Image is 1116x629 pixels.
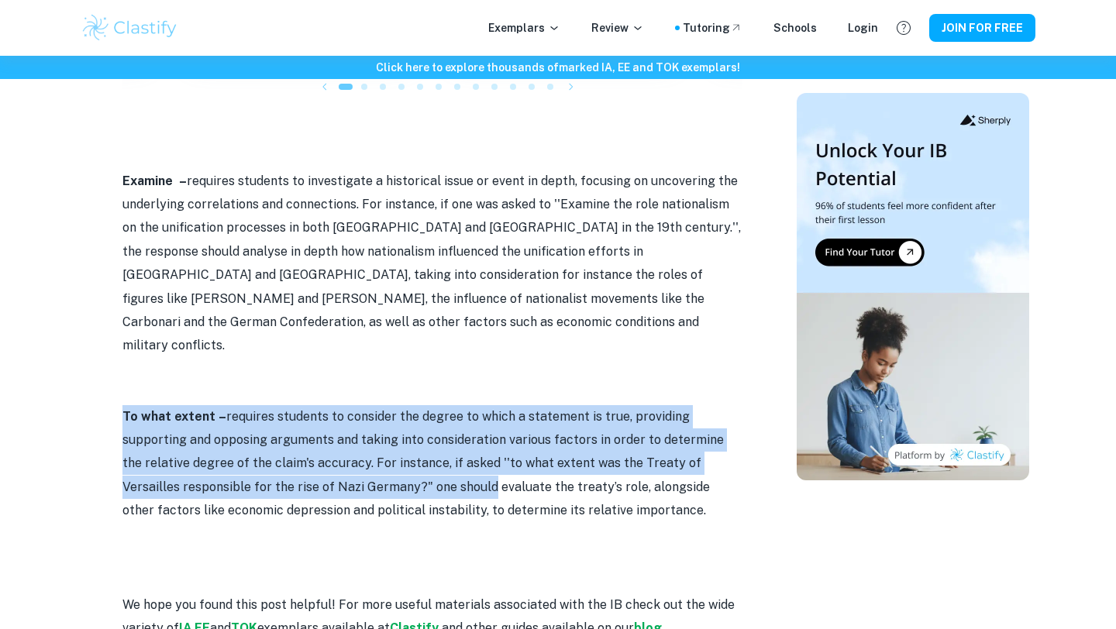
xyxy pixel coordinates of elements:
h6: Click here to explore thousands of marked IA, EE and TOK exemplars ! [3,59,1113,76]
p: requires students to investigate a historical issue or event in depth, focusing on uncovering the... [122,170,742,358]
a: Login [848,19,878,36]
button: JOIN FOR FREE [929,14,1035,42]
strong: To what extent [122,409,215,424]
img: Thumbnail [797,93,1029,480]
p: Review [591,19,644,36]
p: requires students to consider the degree to which a statement is true, providing supporting and o... [122,405,742,523]
img: Clastify logo [81,12,179,43]
strong: – [219,409,226,424]
a: Tutoring [683,19,742,36]
button: Help and Feedback [890,15,917,41]
a: Schools [773,19,817,36]
strong: Examine – [122,174,187,188]
p: Exemplars [488,19,560,36]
